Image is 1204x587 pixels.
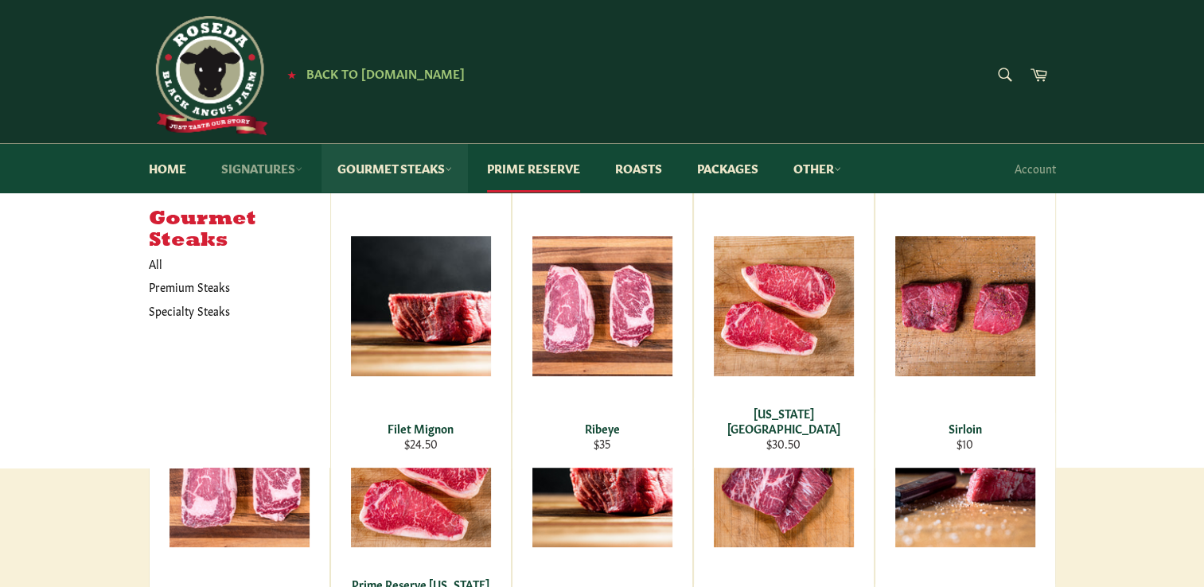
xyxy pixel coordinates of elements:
[512,192,693,468] a: Ribeye Ribeye $35
[885,421,1045,436] div: Sirloin
[141,299,314,322] a: Specialty Steaks
[693,192,875,468] a: New York Strip [US_STATE][GEOGRAPHIC_DATA] $30.50
[149,16,268,135] img: Roseda Beef
[885,436,1045,451] div: $10
[330,192,512,468] a: Filet Mignon Filet Mignon $24.50
[169,407,310,547] img: Prime Reserve Ribeye
[471,144,596,192] a: Prime Reserve
[522,421,682,436] div: Ribeye
[205,144,318,192] a: Signatures
[895,407,1035,547] img: Prime Reserve Sirloin
[703,406,863,437] div: [US_STATE][GEOGRAPHIC_DATA]
[306,64,465,81] span: Back to [DOMAIN_NAME]
[777,144,857,192] a: Other
[341,436,501,451] div: $24.50
[681,144,774,192] a: Packages
[895,236,1035,376] img: Sirloin
[341,421,501,436] div: Filet Mignon
[133,144,202,192] a: Home
[599,144,678,192] a: Roasts
[351,236,491,376] img: Filet Mignon
[141,252,330,275] a: All
[522,436,682,451] div: $35
[279,68,465,80] a: ★ Back to [DOMAIN_NAME]
[1007,145,1064,192] a: Account
[321,144,468,192] a: Gourmet Steaks
[875,192,1056,468] a: Sirloin Sirloin $10
[714,407,854,547] img: Prime Reserve Flat Iron Steak
[703,436,863,451] div: $30.50
[351,407,491,547] img: Prime Reserve New York Strip
[532,236,672,376] img: Ribeye
[532,407,672,547] img: Prime Reserve Filet Mignon
[141,275,314,298] a: Premium Steaks
[714,236,854,376] img: New York Strip
[149,208,330,252] h5: Gourmet Steaks
[287,68,296,80] span: ★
